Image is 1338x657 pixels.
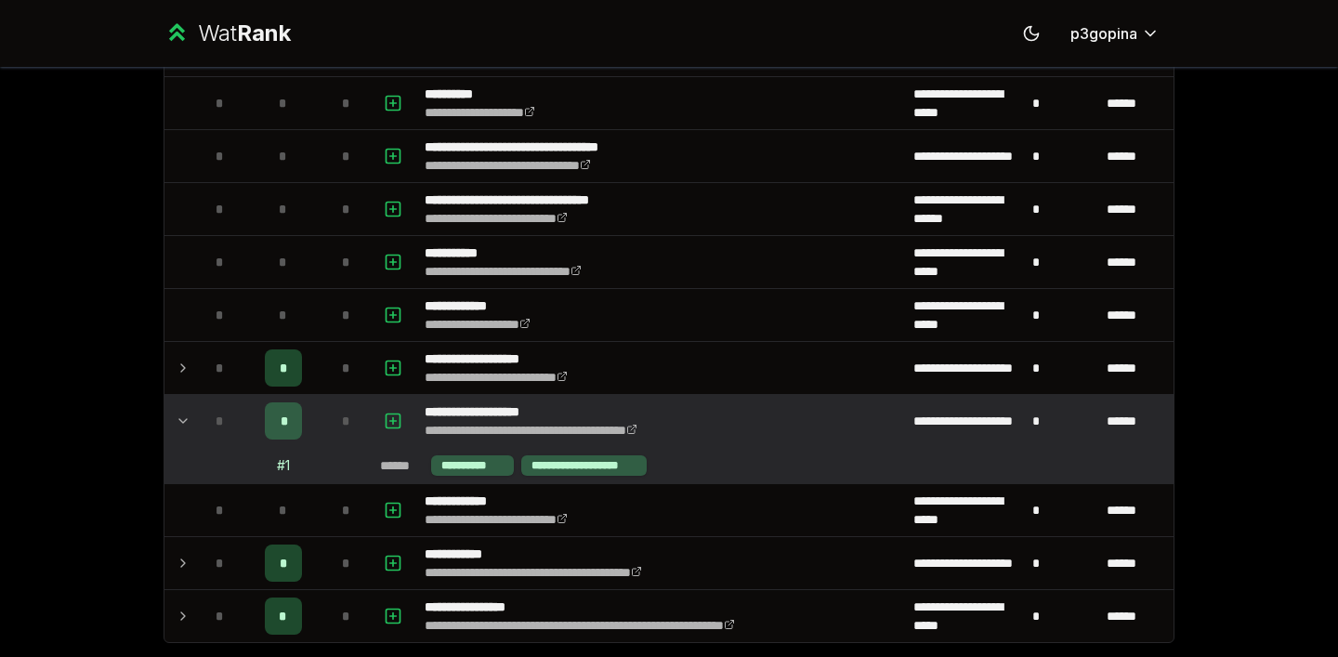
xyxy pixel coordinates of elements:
[1056,17,1174,50] button: p3gopina
[1070,22,1137,45] span: p3gopina
[198,19,291,48] div: Wat
[277,456,290,475] div: # 1
[237,20,291,46] span: Rank
[164,19,291,48] a: WatRank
